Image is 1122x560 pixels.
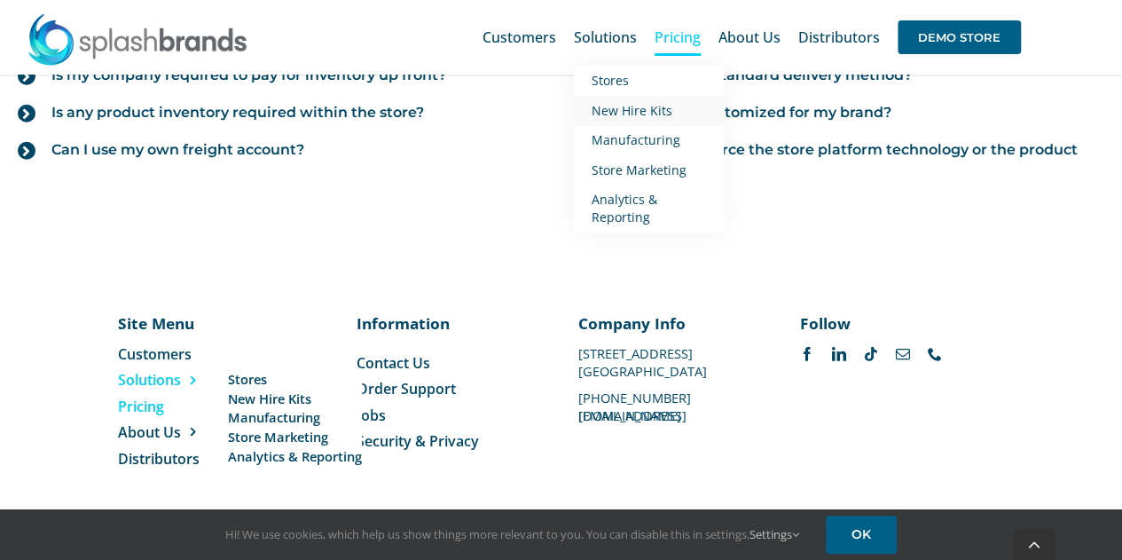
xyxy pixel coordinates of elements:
a: Stores [574,66,724,96]
span: Order Support [357,379,456,398]
span: Analytics & Reporting [592,191,657,225]
a: Is my store customized for my brand? [584,94,1104,131]
a: Store Marketing [574,155,724,185]
a: New Hire Kits [574,96,724,126]
span: About Us [118,422,181,442]
span: Manufacturing [228,408,320,427]
a: Distributors [118,449,238,469]
span: Distributors [798,30,880,44]
a: facebook [800,347,814,361]
a: Stores [228,370,362,389]
p: Site Menu [118,312,238,334]
a: Pricing [655,9,701,66]
a: Analytics & Reporting [228,447,362,466]
span: Pricing [118,397,164,416]
a: About Us [118,422,238,442]
a: Order Support [357,379,545,398]
a: linkedin [832,347,846,361]
span: Is my store customized for my brand? [617,103,891,122]
p: Follow [800,312,988,334]
a: Solutions [118,370,238,390]
span: Stores [592,72,629,89]
span: New Hire Kits [228,390,311,408]
a: What is your standard delivery method? [584,57,1104,94]
nav: Menu [118,344,238,469]
span: Can I use my own freight account? [51,140,304,160]
a: OK [826,516,897,554]
span: New Hire Kits [592,102,672,119]
nav: Main Menu Sticky [483,9,1021,66]
span: Stores [228,370,267,389]
span: Hi! We use cookies, which help us show things more relevant to you. You can disable this in setti... [225,526,799,542]
a: Is any product inventory required within the store? [18,94,538,131]
a: Pricing [118,397,238,416]
span: What is your standard delivery method? [617,66,912,85]
span: Store Marketing [592,162,687,178]
a: Manufacturing [574,125,724,155]
span: Distributors [118,449,200,469]
a: Security & Privacy [357,431,545,451]
span: Store Marketing [228,428,328,446]
span: Manufacturing [592,131,680,148]
span: Do you outsource the store platform technology or the product decoration? [617,140,1104,179]
a: Jobs [357,406,545,425]
a: Distributors [798,9,880,66]
a: Manufacturing [228,408,362,427]
a: Customers [483,9,556,66]
span: Solutions [118,370,181,390]
a: phone [928,347,942,361]
span: Solutions [574,30,637,44]
a: Do you outsource the store platform technology or the product decoration? [584,131,1104,188]
span: Is any product inventory required within the store? [51,103,424,122]
span: Customers [118,344,192,364]
span: Pricing [655,30,701,44]
a: mail [896,347,910,361]
span: Contact Us [357,353,430,373]
a: tiktok [864,347,878,361]
a: Store Marketing [228,428,362,446]
a: Contact Us [357,353,545,373]
a: Settings [749,526,799,542]
a: Customers [118,344,238,364]
span: Security & Privacy [357,431,479,451]
span: Customers [483,30,556,44]
img: SplashBrands.com Logo [27,12,248,66]
a: Can I use my own freight account? [18,131,538,169]
span: Is my company required to pay for inventory up front? [51,66,446,85]
span: DEMO STORE [898,20,1021,54]
a: Is my company required to pay for inventory up front? [18,57,538,94]
span: Jobs [357,406,386,425]
p: Company Info [578,312,766,334]
span: About Us [718,30,781,44]
nav: Menu [357,353,545,452]
p: Information [357,312,545,334]
a: DEMO STORE [898,9,1021,66]
a: New Hire Kits [228,390,362,408]
a: Analytics & Reporting [574,185,724,232]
